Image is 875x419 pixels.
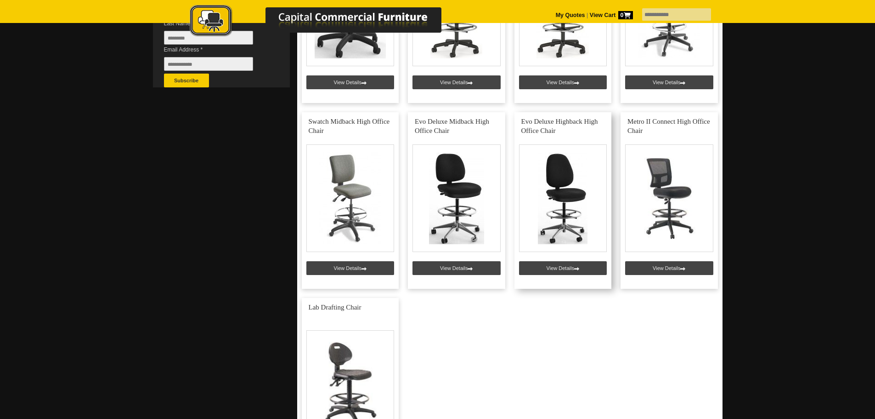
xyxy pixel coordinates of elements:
img: Capital Commercial Furniture Logo [164,5,486,38]
a: View Cart0 [588,12,632,18]
span: Last Name * [164,19,267,28]
a: Capital Commercial Furniture Logo [164,5,486,41]
input: Last Name * [164,31,253,45]
input: Email Address * [164,57,253,71]
button: Subscribe [164,74,209,87]
a: My Quotes [556,12,585,18]
span: 0 [618,11,633,19]
strong: View Cart [590,12,633,18]
span: Email Address * [164,45,267,54]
